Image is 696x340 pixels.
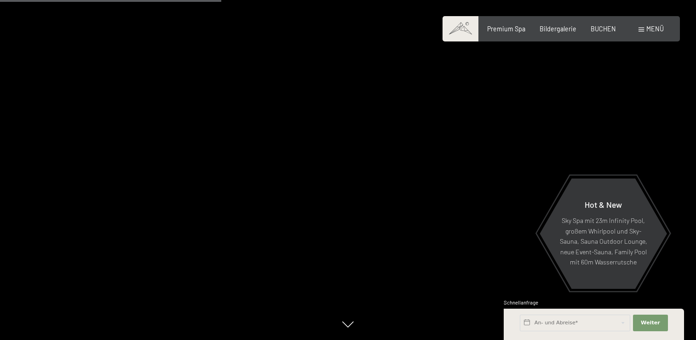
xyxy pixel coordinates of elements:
p: Sky Spa mit 23m Infinity Pool, großem Whirlpool und Sky-Sauna, Sauna Outdoor Lounge, neue Event-S... [559,216,647,268]
a: Premium Spa [487,25,525,33]
button: Weiter [633,315,668,331]
a: Bildergalerie [540,25,576,33]
span: Weiter [641,319,660,327]
a: BUCHEN [591,25,616,33]
a: Hot & New Sky Spa mit 23m Infinity Pool, großem Whirlpool und Sky-Sauna, Sauna Outdoor Lounge, ne... [539,178,667,289]
span: Schnellanfrage [504,299,538,305]
span: Menü [646,25,664,33]
span: Hot & New [585,199,622,210]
